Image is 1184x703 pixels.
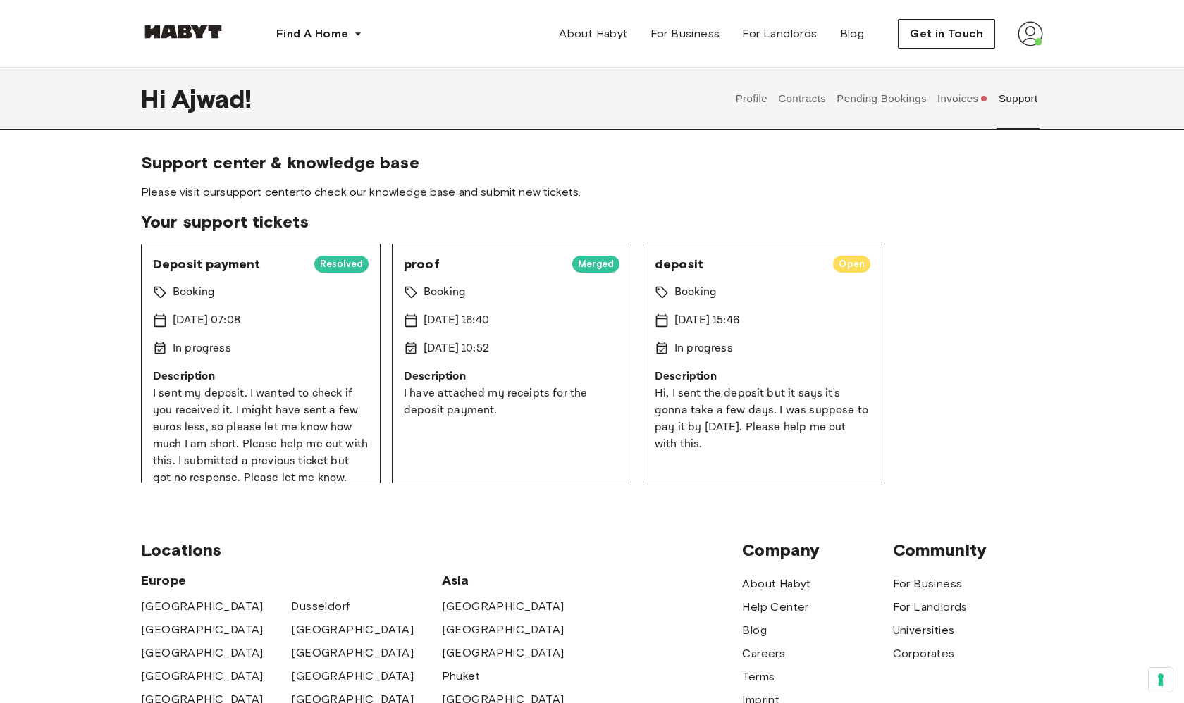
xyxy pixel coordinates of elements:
[404,368,619,385] p: Description
[141,211,1043,232] span: Your support tickets
[442,572,592,589] span: Asia
[442,645,565,661] a: [GEOGRAPHIC_DATA]
[141,185,1043,200] span: Please visit our to check our knowledge base and submit new tickets.
[559,25,627,42] span: About Habyt
[674,340,733,357] p: In progress
[424,284,466,301] p: Booking
[291,668,414,685] a: [GEOGRAPHIC_DATA]
[404,385,619,419] p: I have attached my receipts for the deposit payment.
[742,599,808,616] a: Help Center
[674,284,717,301] p: Booking
[742,576,810,592] a: About Habyt
[935,68,989,130] button: Invoices
[731,20,828,48] a: For Landlords
[291,621,414,638] a: [GEOGRAPHIC_DATA]
[424,312,489,329] p: [DATE] 16:40
[742,645,785,662] a: Careers
[265,20,374,48] button: Find A Home
[314,257,369,271] span: Resolved
[1018,21,1043,46] img: avatar
[639,20,732,48] a: For Business
[893,622,955,639] a: Universities
[840,25,865,42] span: Blog
[833,257,870,271] span: Open
[893,540,1043,561] span: Community
[777,68,828,130] button: Contracts
[291,598,350,615] a: Dusseldorf
[829,20,876,48] a: Blog
[442,668,480,685] a: Phuket
[141,540,742,561] span: Locations
[655,256,822,273] span: deposit
[835,68,929,130] button: Pending Bookings
[442,621,565,638] a: [GEOGRAPHIC_DATA]
[893,576,963,592] a: For Business
[141,152,1043,173] span: Support center & knowledge base
[730,68,1043,130] div: user profile tabs
[404,256,561,273] span: proof
[674,312,739,329] p: [DATE] 15:46
[153,385,369,487] p: I sent my deposit. I wanted to check if you received it. I might have sent a few euros less, so p...
[153,256,303,273] span: Deposit payment
[655,368,870,385] p: Description
[572,257,619,271] span: Merged
[141,84,171,113] span: Hi
[173,312,240,329] p: [DATE] 07:08
[276,25,348,42] span: Find A Home
[153,368,369,385] p: Description
[997,68,1040,130] button: Support
[742,622,767,639] a: Blog
[650,25,720,42] span: For Business
[141,598,264,615] a: [GEOGRAPHIC_DATA]
[173,284,215,301] p: Booking
[898,19,995,49] button: Get in Touch
[442,598,565,615] a: [GEOGRAPHIC_DATA]
[548,20,639,48] a: About Habyt
[742,540,892,561] span: Company
[734,68,770,130] button: Profile
[220,185,300,199] a: support center
[424,340,489,357] p: [DATE] 10:52
[742,25,817,42] span: For Landlords
[742,668,775,685] a: Terms
[141,621,264,638] a: [GEOGRAPHIC_DATA]
[141,25,226,39] img: Habyt
[291,645,414,661] a: [GEOGRAPHIC_DATA]
[893,645,955,662] a: Corporates
[141,572,442,589] span: Europe
[141,645,264,661] a: [GEOGRAPHIC_DATA]
[655,385,870,453] p: Hi, I sent the deposit but it says it's gonna take a few days. I was suppose to pay it by [DATE]....
[910,25,983,42] span: Get in Touch
[1149,668,1173,692] button: Your consent preferences for tracking technologies
[171,84,252,113] span: Ajwad !
[141,668,264,685] a: [GEOGRAPHIC_DATA]
[893,599,968,616] a: For Landlords
[173,340,231,357] p: In progress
